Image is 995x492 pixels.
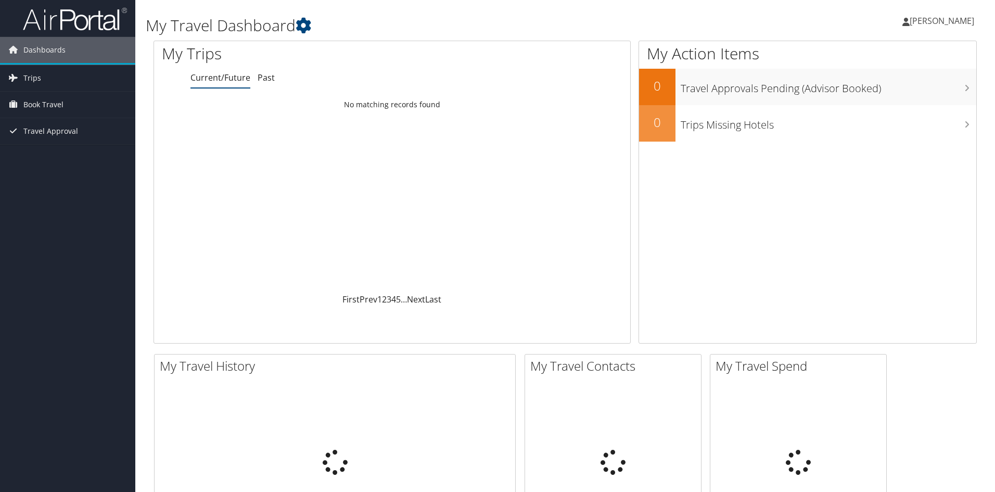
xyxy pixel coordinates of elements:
[681,112,976,132] h3: Trips Missing Hotels
[639,113,675,131] h2: 0
[23,65,41,91] span: Trips
[342,294,360,305] a: First
[258,72,275,83] a: Past
[387,294,391,305] a: 3
[639,77,675,95] h2: 0
[716,357,886,375] h2: My Travel Spend
[396,294,401,305] a: 5
[160,357,515,375] h2: My Travel History
[902,5,985,36] a: [PERSON_NAME]
[23,37,66,63] span: Dashboards
[391,294,396,305] a: 4
[425,294,441,305] a: Last
[910,15,974,27] span: [PERSON_NAME]
[154,95,630,114] td: No matching records found
[407,294,425,305] a: Next
[23,118,78,144] span: Travel Approval
[146,15,705,36] h1: My Travel Dashboard
[162,43,424,65] h1: My Trips
[639,105,976,142] a: 0Trips Missing Hotels
[23,7,127,31] img: airportal-logo.png
[23,92,63,118] span: Book Travel
[530,357,701,375] h2: My Travel Contacts
[377,294,382,305] a: 1
[401,294,407,305] span: …
[190,72,250,83] a: Current/Future
[681,76,976,96] h3: Travel Approvals Pending (Advisor Booked)
[382,294,387,305] a: 2
[639,43,976,65] h1: My Action Items
[360,294,377,305] a: Prev
[639,69,976,105] a: 0Travel Approvals Pending (Advisor Booked)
